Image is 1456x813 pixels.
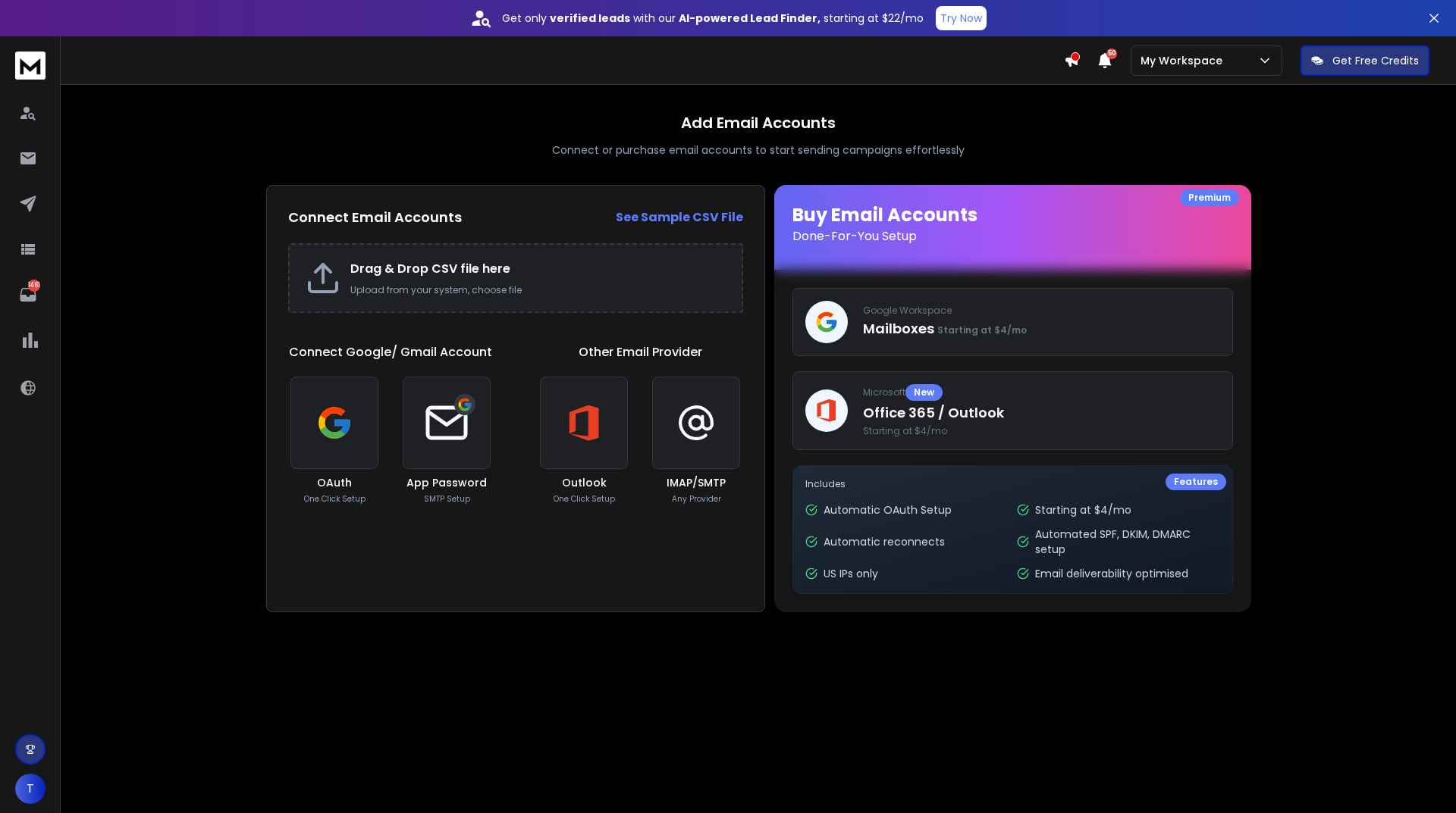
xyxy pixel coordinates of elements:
strong: verified leads [550,11,630,26]
img: logo [15,52,45,80]
p: Any Provider [672,493,721,505]
div: Features [1166,474,1226,490]
p: SMTP Setup [424,493,470,505]
h3: OAuth [317,475,352,490]
p: 1461 [28,280,40,292]
button: Try Now [936,6,987,30]
h1: Connect Google/ Gmail Account [289,343,492,361]
p: Google Workspace [863,305,1220,317]
p: One Click Setup [304,493,366,505]
button: T [15,774,45,804]
a: 1461 [13,280,43,310]
h1: Other Email Provider [579,343,702,361]
h2: Drag & Drop CSV file here [350,260,726,278]
p: Connect or purchase email accounts to start sending campaigns effortlessly [552,142,965,158]
p: US IPs only [824,566,878,581]
button: Get Free Credits [1301,45,1429,76]
p: My Workspace [1141,53,1228,68]
p: Done-For-You Setup [792,227,1233,245]
h1: Buy Email Accounts [792,203,1233,245]
strong: AI-powered Lead Finder, [679,11,821,26]
h3: IMAP/SMTP [667,475,726,490]
p: Mailboxes [863,318,1220,339]
p: Office 365 / Outlook [863,402,1220,424]
p: Automatic OAuth Setup [824,502,952,518]
p: Microsoft [863,384,1220,401]
div: Premium [1180,189,1239,206]
p: Starting at $4/mo [1035,502,1131,518]
a: See Sample CSV File [616,208,743,227]
p: Automatic reconnects [824,534,945,549]
h3: Outlook [562,475,607,490]
p: Try Now [940,11,982,26]
p: Upload from your system, choose file [350,284,726,296]
p: One Click Setup [554,493,615,505]
h3: App Password [406,475,487,490]
p: Automated SPF, DKIM, DMARC setup [1035,527,1219,557]
span: Starting at $4/mo [863,425,1220,437]
p: Get only with our starting at $22/mo [502,11,924,26]
span: 50 [1106,48,1117,59]
p: Get Free Credits [1332,53,1419,68]
p: Includes [805,478,1220,490]
h1: Add Email Accounts [681,112,836,133]
p: Email deliverability optimised [1035,566,1188,581]
div: New [905,384,943,401]
h2: Connect Email Accounts [288,207,462,228]
span: Starting at $4/mo [937,324,1027,336]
